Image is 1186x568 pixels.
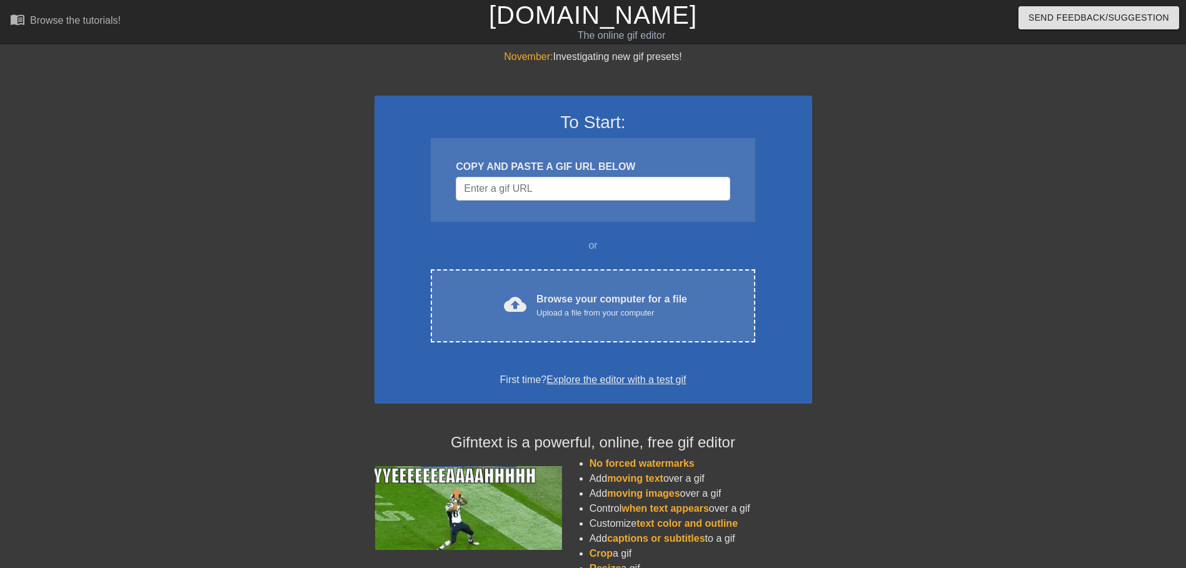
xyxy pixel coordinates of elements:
[590,531,812,546] li: Add to a gif
[590,516,812,531] li: Customize
[30,15,121,26] div: Browse the tutorials!
[590,548,613,559] span: Crop
[590,501,812,516] li: Control over a gif
[489,1,697,29] a: [DOMAIN_NAME]
[391,372,796,387] div: First time?
[536,292,687,319] div: Browse your computer for a file
[590,471,812,486] li: Add over a gif
[504,51,553,62] span: November:
[391,112,796,133] h3: To Start:
[590,458,695,469] span: No forced watermarks
[1028,10,1169,26] span: Send Feedback/Suggestion
[590,486,812,501] li: Add over a gif
[636,518,738,529] span: text color and outline
[10,12,25,27] span: menu_book
[407,238,780,253] div: or
[621,503,709,514] span: when text appears
[401,28,841,43] div: The online gif editor
[456,177,730,201] input: Username
[536,307,687,319] div: Upload a file from your computer
[607,533,705,544] span: captions or subtitles
[590,546,812,561] li: a gif
[504,293,526,316] span: cloud_upload
[607,488,680,499] span: moving images
[456,159,730,174] div: COPY AND PASTE A GIF URL BELOW
[374,434,812,452] h4: Gifntext is a powerful, online, free gif editor
[374,466,562,550] img: football_small.gif
[374,49,812,64] div: Investigating new gif presets!
[546,374,686,385] a: Explore the editor with a test gif
[10,12,121,31] a: Browse the tutorials!
[1018,6,1179,29] button: Send Feedback/Suggestion
[607,473,663,484] span: moving text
